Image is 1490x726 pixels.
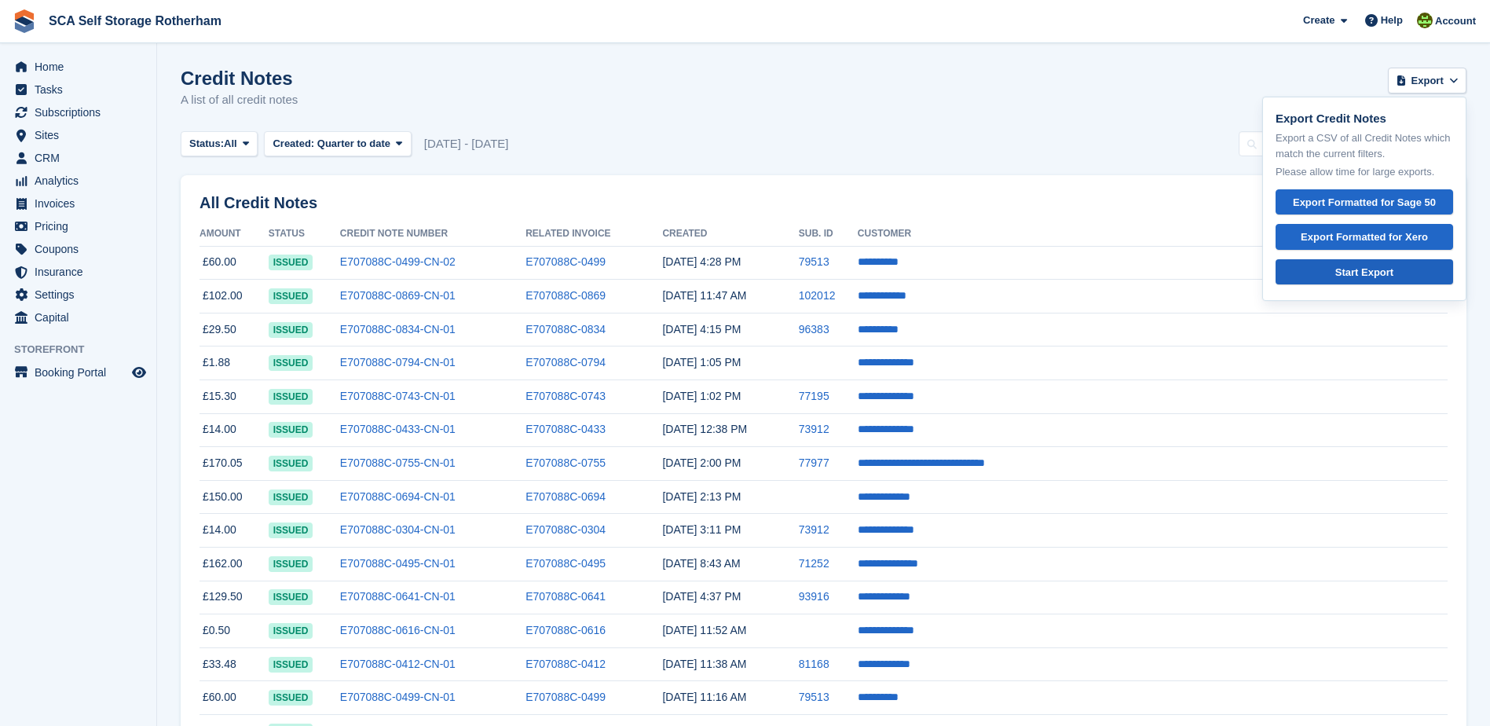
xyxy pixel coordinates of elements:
time: 2025-07-15 10:52:48 UTC [662,624,746,636]
td: £60.00 [200,681,269,715]
td: £33.48 [200,647,269,681]
h2: All Credit Notes [200,194,1448,212]
span: Subscriptions [35,101,129,123]
th: Sub. ID [799,222,858,247]
span: Storefront [14,342,156,357]
a: 96383 [799,323,829,335]
span: Tasks [35,79,129,101]
a: E707088C-0304 [525,523,606,536]
span: Pricing [35,215,129,237]
span: issued [269,522,313,538]
a: E707088C-0433-CN-01 [340,423,456,435]
a: 102012 [799,289,836,302]
span: issued [269,322,313,338]
a: E707088C-0641 [525,590,606,603]
span: issued [269,589,313,605]
a: E707088C-0412-CN-01 [340,658,456,670]
a: 73912 [799,523,829,536]
td: £129.50 [200,581,269,614]
th: Amount [200,222,269,247]
span: issued [269,288,313,304]
td: £102.00 [200,280,269,313]
td: £1.88 [200,346,269,380]
span: [DATE] - [DATE] [424,135,509,153]
a: E707088C-0499 [525,255,606,268]
a: menu [8,56,148,78]
a: E707088C-0641-CN-01 [340,590,456,603]
td: £15.30 [200,380,269,414]
span: All [224,136,237,152]
span: Invoices [35,192,129,214]
a: E707088C-0694-CN-01 [340,490,456,503]
span: Created: [273,137,314,149]
a: Start Export [1276,259,1453,285]
span: Coupons [35,238,129,260]
img: stora-icon-8386f47178a22dfd0bd8f6a31ec36ba5ce8667c1dd55bd0f319d3a0aa187defe.svg [13,9,36,33]
time: 2025-08-11 11:38:42 UTC [662,423,747,435]
time: 2025-07-24 07:43:00 UTC [662,557,740,570]
span: Help [1381,13,1403,28]
a: menu [8,79,148,101]
a: E707088C-0869-CN-01 [340,289,456,302]
a: 81168 [799,658,829,670]
a: Preview store [130,363,148,382]
span: issued [269,255,313,270]
a: E707088C-0499-CN-02 [340,255,456,268]
a: 71252 [799,557,829,570]
time: 2025-08-19 15:15:02 UTC [662,323,741,335]
span: CRM [35,147,129,169]
a: E707088C-0495 [525,557,606,570]
a: E707088C-0304-CN-01 [340,523,456,536]
span: Account [1435,13,1476,29]
td: £0.50 [200,614,269,648]
a: Export Formatted for Xero [1276,224,1453,250]
p: Export a CSV of all Credit Notes which match the current filters. [1276,130,1453,161]
a: E707088C-0499-CN-01 [340,691,456,703]
td: £162.00 [200,548,269,581]
td: £14.00 [200,514,269,548]
a: menu [8,361,148,383]
span: Capital [35,306,129,328]
a: E707088C-0834 [525,323,606,335]
a: 79513 [799,691,829,703]
time: 2025-07-28 14:11:29 UTC [662,523,741,536]
a: 77977 [799,456,829,469]
a: E707088C-0869 [525,289,606,302]
time: 2025-08-09 13:00:11 UTC [662,456,741,469]
a: SCA Self Storage Rotherham [42,8,228,34]
a: menu [8,192,148,214]
a: E707088C-0743-CN-01 [340,390,456,402]
time: 2025-08-25 10:47:27 UTC [662,289,746,302]
span: issued [269,422,313,438]
span: Create [1303,13,1334,28]
a: menu [8,170,148,192]
button: Export [1388,68,1466,93]
a: menu [8,238,148,260]
a: menu [8,261,148,283]
span: issued [269,456,313,471]
a: E707088C-0794 [525,356,606,368]
td: £60.00 [200,246,269,280]
a: menu [8,306,148,328]
button: Created: Quarter to date [264,131,411,157]
span: Quarter to date [317,137,390,149]
p: Please allow time for large exports. [1276,164,1453,180]
a: E707088C-0412 [525,658,606,670]
a: menu [8,101,148,123]
span: issued [269,690,313,706]
th: Created [662,222,798,247]
div: Start Export [1289,265,1440,280]
a: E707088C-0834-CN-01 [340,323,456,335]
th: Related Invoice [525,222,662,247]
span: Analytics [35,170,129,192]
time: 2025-07-19 15:37:00 UTC [662,590,741,603]
time: 2025-08-11 12:05:21 UTC [662,356,741,368]
a: 77195 [799,390,829,402]
span: issued [269,657,313,673]
span: issued [269,389,313,405]
span: Status: [189,136,224,152]
th: Customer [858,222,1448,247]
td: £170.05 [200,447,269,481]
a: E707088C-0499 [525,691,606,703]
div: Export Formatted for Sage 50 [1289,195,1440,211]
